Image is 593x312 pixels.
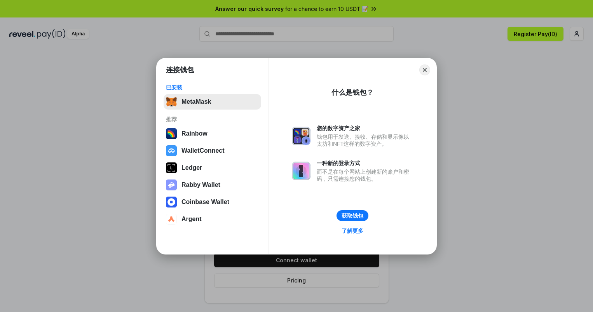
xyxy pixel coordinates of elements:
img: svg+xml,%3Csvg%20xmlns%3D%22http%3A%2F%2Fwww.w3.org%2F2000%2Fsvg%22%20fill%3D%22none%22%20viewBox... [166,180,177,190]
div: 了解更多 [342,227,363,234]
img: svg+xml,%3Csvg%20fill%3D%22none%22%20height%3D%2233%22%20viewBox%3D%220%200%2035%2033%22%20width%... [166,96,177,107]
button: Rabby Wallet [164,177,261,193]
div: Rainbow [181,130,208,137]
button: Ledger [164,160,261,176]
button: 获取钱包 [337,210,368,221]
div: 而不是在每个网站上创建新的账户和密码，只需连接您的钱包。 [317,168,413,182]
button: MetaMask [164,94,261,110]
img: svg+xml,%3Csvg%20xmlns%3D%22http%3A%2F%2Fwww.w3.org%2F2000%2Fsvg%22%20fill%3D%22none%22%20viewBox... [292,127,310,145]
img: svg+xml,%3Csvg%20xmlns%3D%22http%3A%2F%2Fwww.w3.org%2F2000%2Fsvg%22%20width%3D%2228%22%20height%3... [166,162,177,173]
div: Ledger [181,164,202,171]
div: 获取钱包 [342,212,363,219]
div: Argent [181,216,202,223]
div: 已安装 [166,84,259,91]
button: Argent [164,211,261,227]
div: 推荐 [166,116,259,123]
img: svg+xml,%3Csvg%20width%3D%2228%22%20height%3D%2228%22%20viewBox%3D%220%200%2028%2028%22%20fill%3D... [166,145,177,156]
button: WalletConnect [164,143,261,159]
div: MetaMask [181,98,211,105]
img: svg+xml,%3Csvg%20width%3D%2228%22%20height%3D%2228%22%20viewBox%3D%220%200%2028%2028%22%20fill%3D... [166,214,177,225]
img: svg+xml,%3Csvg%20xmlns%3D%22http%3A%2F%2Fwww.w3.org%2F2000%2Fsvg%22%20fill%3D%22none%22%20viewBox... [292,162,310,180]
h1: 连接钱包 [166,65,194,75]
img: svg+xml,%3Csvg%20width%3D%22120%22%20height%3D%22120%22%20viewBox%3D%220%200%20120%20120%22%20fil... [166,128,177,139]
div: 什么是钱包？ [331,88,373,97]
a: 了解更多 [337,226,368,236]
div: 钱包用于发送、接收、存储和显示像以太坊和NFT这样的数字资产。 [317,133,413,147]
div: 一种新的登录方式 [317,160,413,167]
button: Close [419,64,430,75]
div: WalletConnect [181,147,225,154]
div: Coinbase Wallet [181,199,229,206]
div: Rabby Wallet [181,181,220,188]
img: svg+xml,%3Csvg%20width%3D%2228%22%20height%3D%2228%22%20viewBox%3D%220%200%2028%2028%22%20fill%3D... [166,197,177,207]
button: Coinbase Wallet [164,194,261,210]
button: Rainbow [164,126,261,141]
div: 您的数字资产之家 [317,125,413,132]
